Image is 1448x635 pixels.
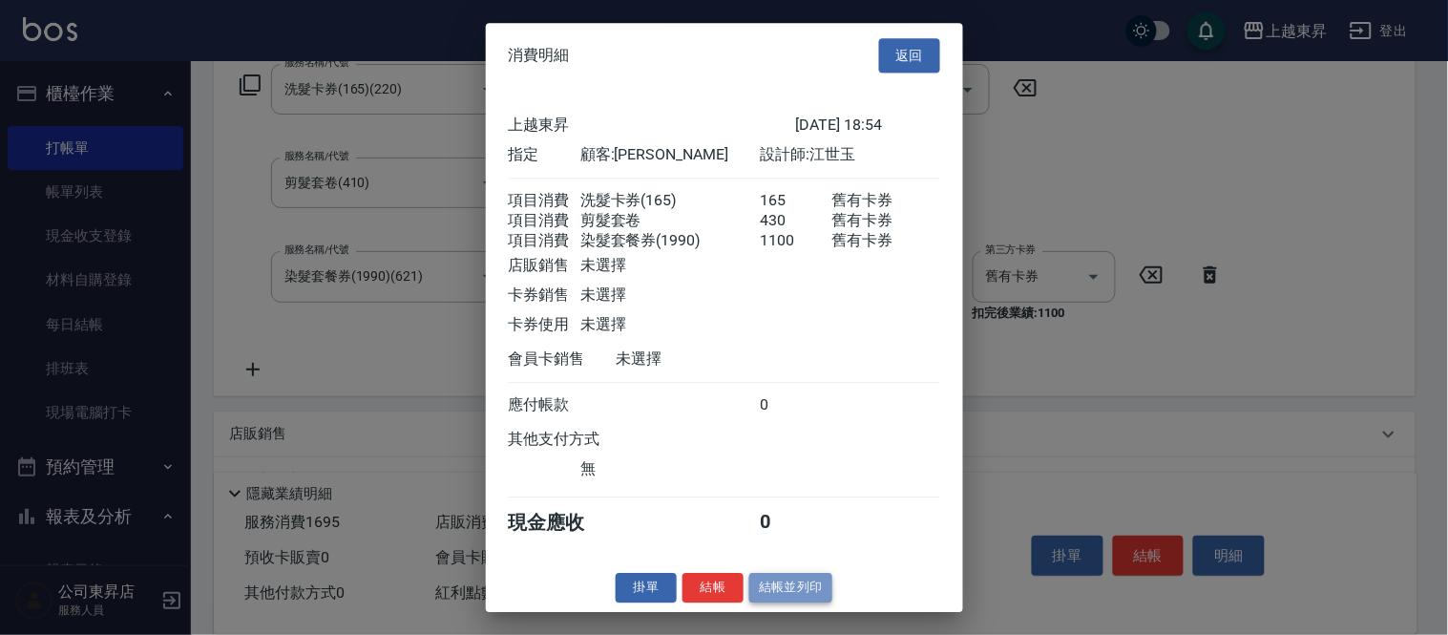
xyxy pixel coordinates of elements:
div: 未選擇 [580,315,760,335]
div: 其他支付方式 [509,430,653,450]
div: 0 [760,510,831,536]
button: 結帳並列印 [749,573,832,603]
div: 顧客: [PERSON_NAME] [580,145,760,165]
div: 設計師: 江世玉 [760,145,939,165]
div: 舊有卡券 [831,211,939,231]
div: 指定 [509,145,580,165]
div: 1100 [760,231,831,251]
div: [DATE] 18:54 [796,116,940,136]
div: 項目消費 [509,191,580,211]
div: 卡券使用 [509,315,580,335]
div: 無 [580,459,760,479]
div: 洗髮卡券(165) [580,191,760,211]
span: 消費明細 [509,46,570,65]
div: 會員卡銷售 [509,349,617,370]
div: 項目消費 [509,231,580,251]
button: 掛單 [616,573,677,603]
div: 165 [760,191,831,211]
div: 未選擇 [617,349,796,370]
div: 舊有卡券 [831,231,939,251]
div: 430 [760,211,831,231]
div: 上越東昇 [509,116,796,136]
div: 舊有卡券 [831,191,939,211]
div: 未選擇 [580,286,760,306]
div: 店販銷售 [509,256,580,276]
div: 染髮套餐券(1990) [580,231,760,251]
div: 項目消費 [509,211,580,231]
div: 應付帳款 [509,395,580,415]
div: 未選擇 [580,256,760,276]
button: 返回 [879,38,940,74]
button: 結帳 [682,573,744,603]
div: 卡券銷售 [509,286,580,306]
div: 現金應收 [509,510,617,536]
div: 0 [760,395,831,415]
div: 剪髮套卷 [580,211,760,231]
